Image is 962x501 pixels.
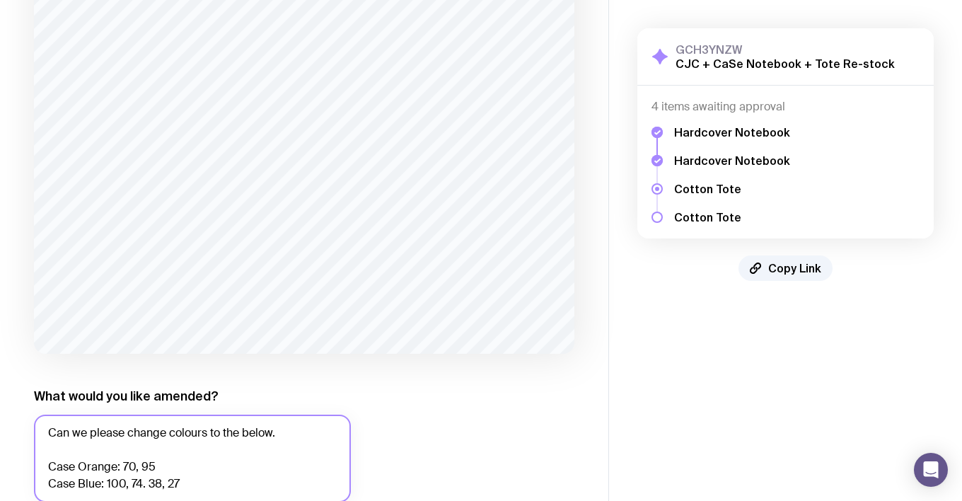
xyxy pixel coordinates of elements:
h5: Cotton Tote [674,182,790,196]
h5: Hardcover Notebook [674,154,790,168]
h4: 4 items awaiting approval [651,100,920,114]
h2: CJC + CaSe Notebook + Tote Re-stock [676,57,895,71]
label: What would you like amended? [34,388,219,405]
h3: GCH3YNZW [676,42,895,57]
div: Open Intercom Messenger [914,453,948,487]
span: Copy Link [768,261,821,275]
h5: Cotton Tote [674,210,790,224]
button: Copy Link [738,255,833,281]
h5: Hardcover Notebook [674,125,790,139]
